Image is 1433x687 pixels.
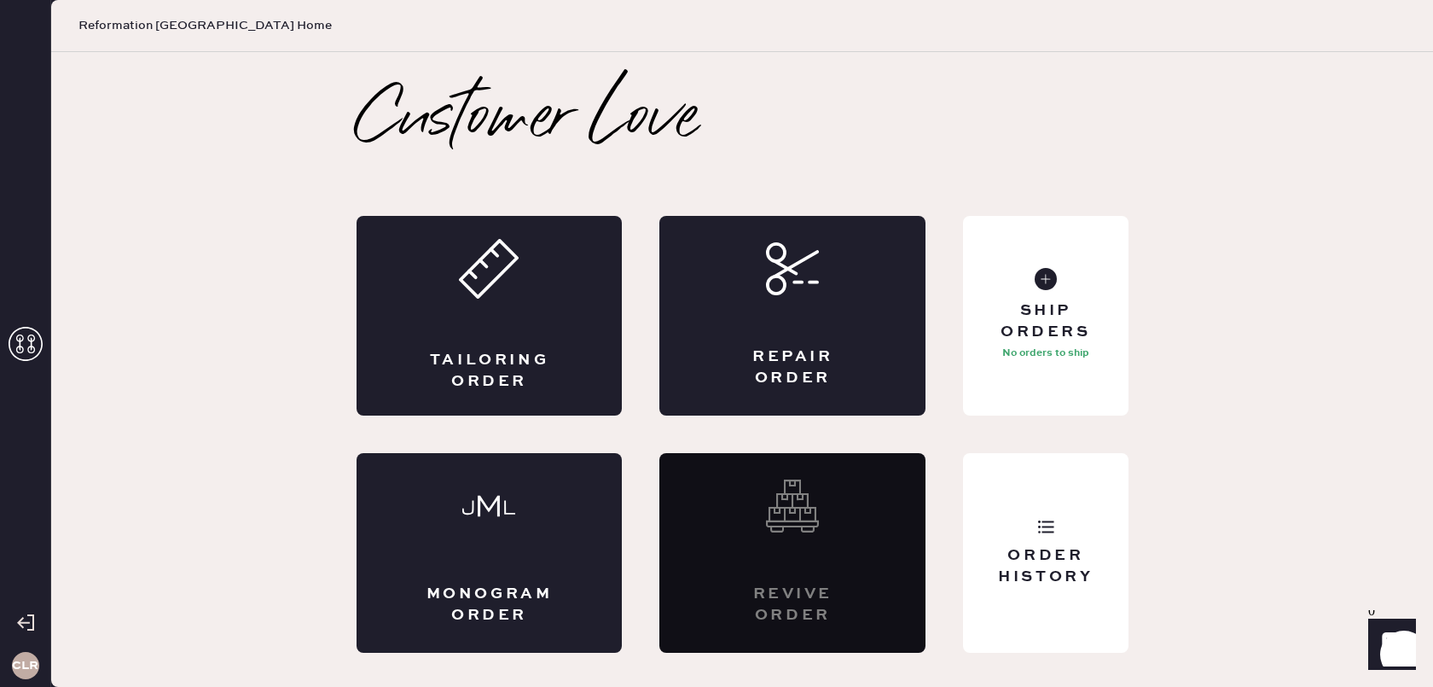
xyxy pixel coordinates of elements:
[12,660,38,672] h3: CLR
[728,346,857,389] div: Repair Order
[425,350,554,393] div: Tailoring Order
[977,300,1114,343] div: Ship Orders
[425,584,554,626] div: Monogram Order
[977,545,1114,588] div: Order History
[1352,610,1425,684] iframe: Front Chat
[78,17,332,34] span: Reformation [GEOGRAPHIC_DATA] Home
[1002,343,1089,364] p: No orders to ship
[357,86,699,154] h2: Customer Love
[659,453,925,653] div: Interested? Contact us at care@hemster.co
[728,584,857,626] div: Revive order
